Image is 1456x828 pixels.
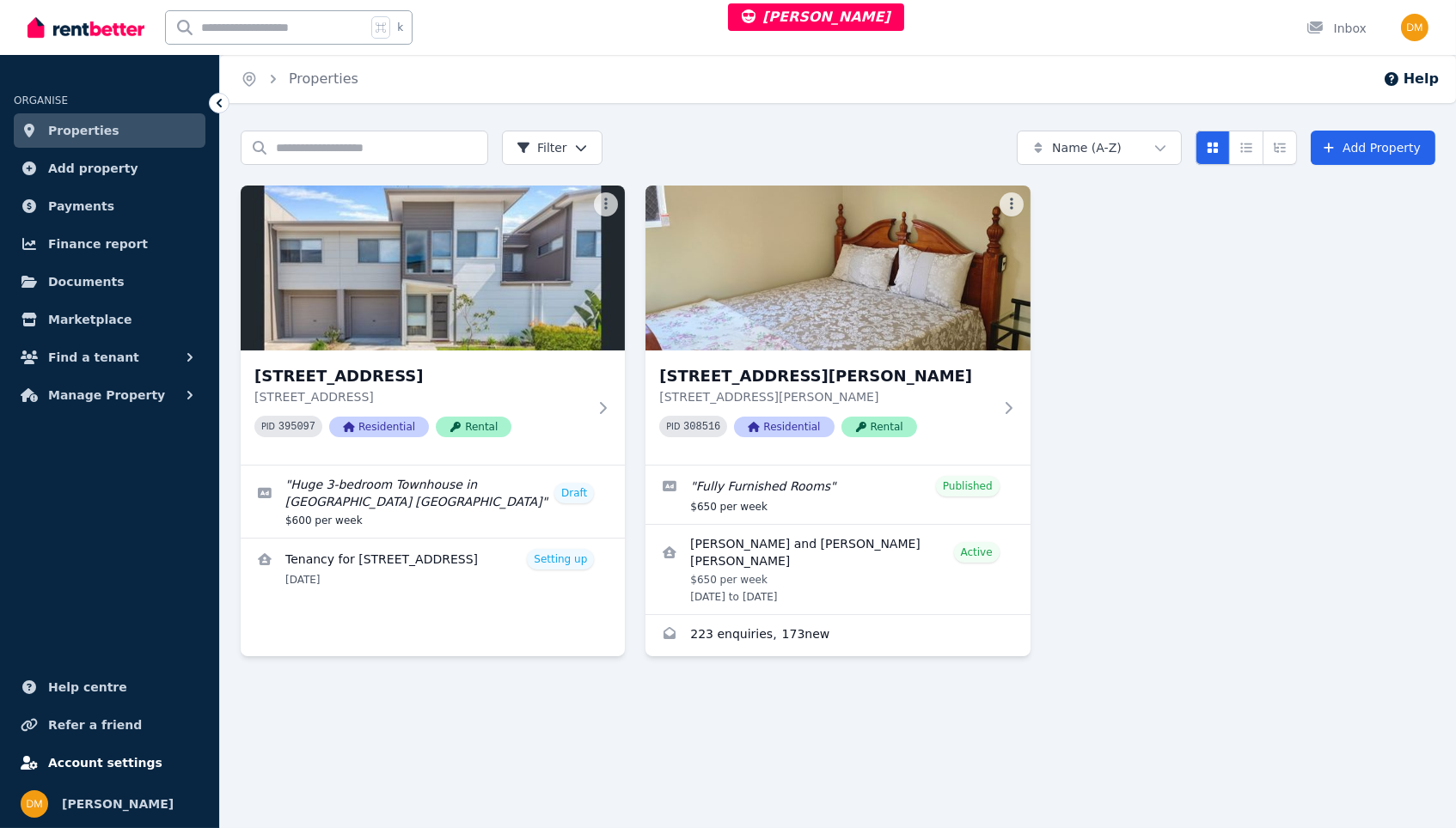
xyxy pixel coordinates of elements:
span: Refer a friend [48,715,142,735]
img: Dan Milstein [1401,14,1428,41]
small: PID [666,422,680,431]
span: Rental [436,417,511,437]
span: Help centre [48,677,127,697]
img: 39/70 Willow Rd W, Redbank Plains [241,186,625,350]
button: Manage Property [14,378,205,412]
span: [PERSON_NAME] [742,9,890,25]
a: Marketplace [14,302,205,337]
span: Name (A-Z) [1052,139,1122,156]
a: 39/70 Willow Rd W, Redbank Plains[STREET_ADDRESS][STREET_ADDRESS]PID 395097ResidentialRental [241,186,625,465]
code: 308516 [683,421,720,433]
div: Inbox [1306,20,1367,37]
img: Dan Milstein [21,790,48,818]
a: Add Property [1311,131,1435,165]
p: [STREET_ADDRESS] [254,388,587,405]
a: Edit listing: Huge 3-bedroom Townhouse in REDBANK PLAINS IPSWICH [241,466,625,538]
a: Refer a friend [14,708,205,742]
span: Manage Property [48,385,165,405]
button: Filter [502,131,603,165]
a: View details for Tenancy for 39/70 Willow Rd W, Redbank Plains [241,539,625,597]
span: Find a tenant [48,347,139,368]
a: Finance report [14,227,205,261]
span: Residential [734,417,834,437]
button: Expanded list view [1263,131,1297,165]
button: More options [594,192,618,216]
code: 395097 [278,421,315,433]
span: k [397,21,403,34]
button: Name (A-Z) [1017,131,1182,165]
p: [STREET_ADDRESS][PERSON_NAME] [659,388,992,405]
span: Finance report [48,234,148,254]
span: Residential [329,417,429,437]
img: RentBetter [28,15,144,40]
span: Payments [48,196,114,216]
a: 86 Hanlon Street, Tanah Merah[STREET_ADDRESS][PERSON_NAME][STREET_ADDRESS][PERSON_NAME]PID 308516... [645,186,1030,465]
h3: [STREET_ADDRESS][PERSON_NAME] [659,364,992,388]
span: ORGANISE [14,94,68,107]
a: Payments [14,189,205,223]
span: Rental [841,417,917,437]
button: Find a tenant [14,340,205,374]
a: Account settings [14,746,205,780]
button: Card view [1196,131,1230,165]
span: Documents [48,271,125,292]
span: Properties [48,120,119,141]
a: Properties [14,113,205,148]
span: Marketplace [48,309,132,330]
h3: [STREET_ADDRESS] [254,364,587,388]
a: Add property [14,151,205,186]
span: Filter [517,139,567,156]
span: Add property [48,158,138,179]
a: View details for EVA MORENTE and KENNY GEOFFREY XAVIER [645,525,1030,614]
a: Help centre [14,670,205,704]
button: More options [1000,192,1024,216]
a: Documents [14,265,205,299]
small: PID [261,422,275,431]
button: Compact list view [1229,131,1263,165]
a: Edit listing: Fully Furnished Rooms [645,466,1030,524]
span: Account settings [48,752,162,773]
img: 86 Hanlon Street, Tanah Merah [645,186,1030,350]
div: View options [1196,131,1297,165]
button: Help [1383,69,1439,89]
a: Properties [289,70,358,87]
nav: Breadcrumb [220,55,379,103]
span: [PERSON_NAME] [62,794,174,814]
a: Enquiries for 86 Hanlon Street, Tanah Merah [645,615,1030,656]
